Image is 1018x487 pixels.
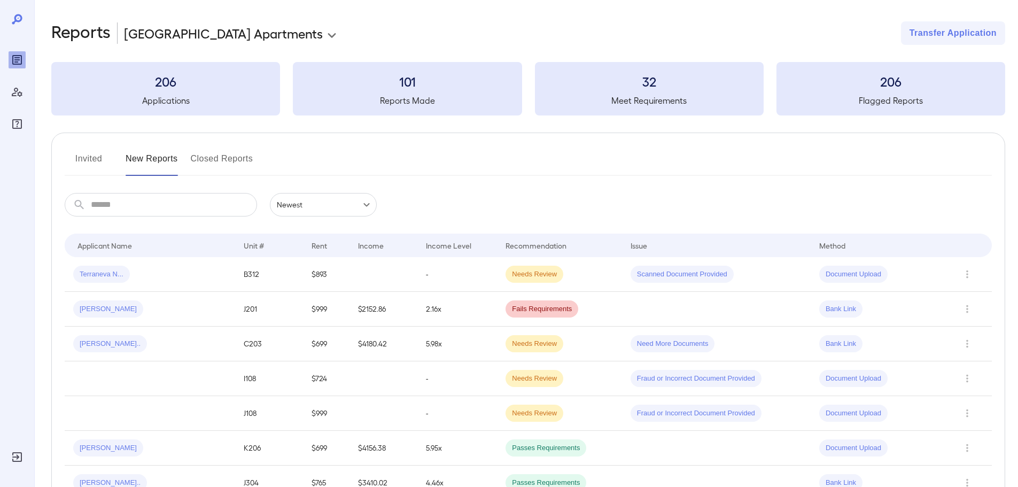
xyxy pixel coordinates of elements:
h3: 101 [293,73,522,90]
div: Newest [270,193,377,217]
p: [GEOGRAPHIC_DATA] Apartments [124,25,323,42]
td: J108 [235,396,303,431]
span: Bank Link [819,304,862,314]
summary: 206Applications101Reports Made32Meet Requirements206Flagged Reports [51,62,1005,115]
button: Row Actions [959,370,976,387]
div: Unit # [244,239,264,252]
button: Row Actions [959,300,976,318]
td: $999 [303,292,349,327]
span: Fraud or Incorrect Document Provided [631,374,761,384]
h5: Reports Made [293,94,522,107]
div: Reports [9,51,26,68]
h5: Flagged Reports [776,94,1005,107]
span: Terraneva N... [73,269,130,280]
span: Needs Review [506,269,563,280]
td: K206 [235,431,303,466]
span: [PERSON_NAME] [73,443,143,453]
span: Scanned Document Provided [631,269,734,280]
td: - [417,361,497,396]
div: Issue [631,239,648,252]
h3: 206 [776,73,1005,90]
td: I108 [235,361,303,396]
button: Row Actions [959,266,976,283]
button: New Reports [126,150,178,176]
td: $4156.38 [349,431,417,466]
button: Row Actions [959,405,976,422]
span: Needs Review [506,408,563,419]
span: Needs Review [506,374,563,384]
div: FAQ [9,115,26,133]
div: Applicant Name [77,239,132,252]
td: $2152.86 [349,292,417,327]
h2: Reports [51,21,111,45]
span: Passes Requirements [506,443,586,453]
button: Transfer Application [901,21,1005,45]
div: Method [819,239,845,252]
h5: Applications [51,94,280,107]
span: Document Upload [819,408,888,419]
td: $724 [303,361,349,396]
td: - [417,257,497,292]
button: Invited [65,150,113,176]
button: Row Actions [959,439,976,457]
td: $999 [303,396,349,431]
span: [PERSON_NAME] [73,304,143,314]
div: Log Out [9,449,26,466]
td: $699 [303,431,349,466]
div: Manage Users [9,83,26,101]
h5: Meet Requirements [535,94,764,107]
td: C203 [235,327,303,361]
div: Recommendation [506,239,566,252]
td: J201 [235,292,303,327]
h3: 206 [51,73,280,90]
span: Bank Link [819,339,862,349]
span: [PERSON_NAME].. [73,339,147,349]
td: $4180.42 [349,327,417,361]
h3: 32 [535,73,764,90]
td: B312 [235,257,303,292]
span: Document Upload [819,374,888,384]
td: 2.16x [417,292,497,327]
td: $893 [303,257,349,292]
button: Row Actions [959,335,976,352]
div: Income [358,239,384,252]
span: Fails Requirements [506,304,578,314]
td: 5.98x [417,327,497,361]
td: 5.95x [417,431,497,466]
div: Rent [312,239,329,252]
span: Needs Review [506,339,563,349]
span: Fraud or Incorrect Document Provided [631,408,761,419]
td: $699 [303,327,349,361]
div: Income Level [426,239,471,252]
span: Document Upload [819,443,888,453]
td: - [417,396,497,431]
span: Document Upload [819,269,888,280]
span: Need More Documents [631,339,715,349]
button: Closed Reports [191,150,253,176]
